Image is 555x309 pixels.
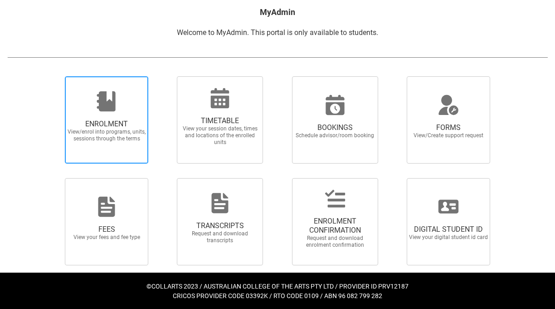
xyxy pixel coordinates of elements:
span: TIMETABLE [180,116,260,125]
span: ENROLMENT [67,120,146,129]
span: FEES [67,225,146,234]
span: Welcome to MyAdmin. This portal is only available to students. [177,28,378,37]
h2: MyAdmin [7,6,548,18]
span: DIGITAL STUDENT ID [409,225,488,234]
span: BOOKINGS [295,123,375,132]
span: View/enrol into programs, units, sessions through the terms [67,129,146,142]
span: View your digital student id card [409,234,488,241]
span: TRANSCRIPTS [180,221,260,230]
span: View your fees and fee type [67,234,146,241]
span: Request and download transcripts [180,230,260,244]
span: FORMS [409,123,488,132]
span: ENROLMENT CONFIRMATION [295,217,375,235]
span: Request and download enrolment confirmation [295,235,375,249]
span: View/Create support request [409,132,488,139]
span: Schedule advisor/room booking [295,132,375,139]
span: View your session dates, times and locations of the enrolled units [180,125,260,146]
